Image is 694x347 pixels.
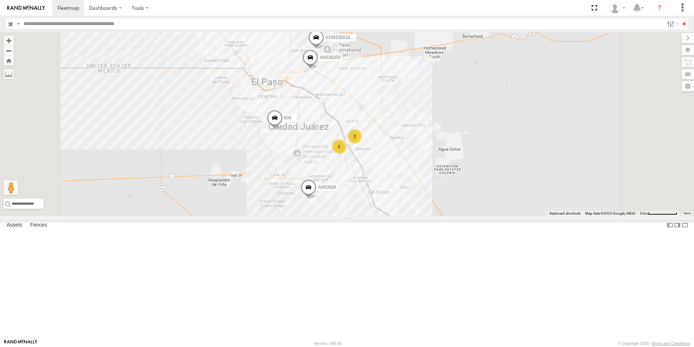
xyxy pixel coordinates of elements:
[618,341,690,346] div: © Copyright 2025 -
[640,211,648,215] span: 5 km
[318,185,336,190] span: AN53566
[314,341,342,346] div: Version: 306.00
[664,19,680,29] label: Search Filter Options
[332,139,346,154] div: 2
[683,212,691,215] a: Terms (opens in new tab)
[585,211,636,215] span: Map data ©2025 Google, INEGI
[4,45,14,56] button: Zoom out
[326,35,362,40] span: 015910001843096
[681,220,689,231] label: Hide Summary Table
[682,81,694,91] label: Map Settings
[320,55,340,60] span: AN539203
[7,5,45,11] img: rand-logo.svg
[3,220,26,230] label: Assets
[4,36,14,45] button: Zoom in
[652,341,690,346] a: Terms and Conditions
[284,115,291,120] span: 634
[4,340,37,347] a: Visit our Website
[347,129,362,144] div: 3
[638,211,679,216] button: Map Scale: 5 km per 77 pixels
[4,180,18,195] button: Drag Pegman onto the map to open Street View
[550,211,581,216] button: Keyboard shortcuts
[654,2,665,14] i: ?
[4,69,14,79] label: Measure
[674,220,681,231] label: Dock Summary Table to the Right
[666,220,674,231] label: Dock Summary Table to the Left
[607,3,628,13] div: Alonso Dominguez
[26,220,51,230] label: Fences
[4,56,14,65] button: Zoom Home
[15,19,21,29] label: Search Query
